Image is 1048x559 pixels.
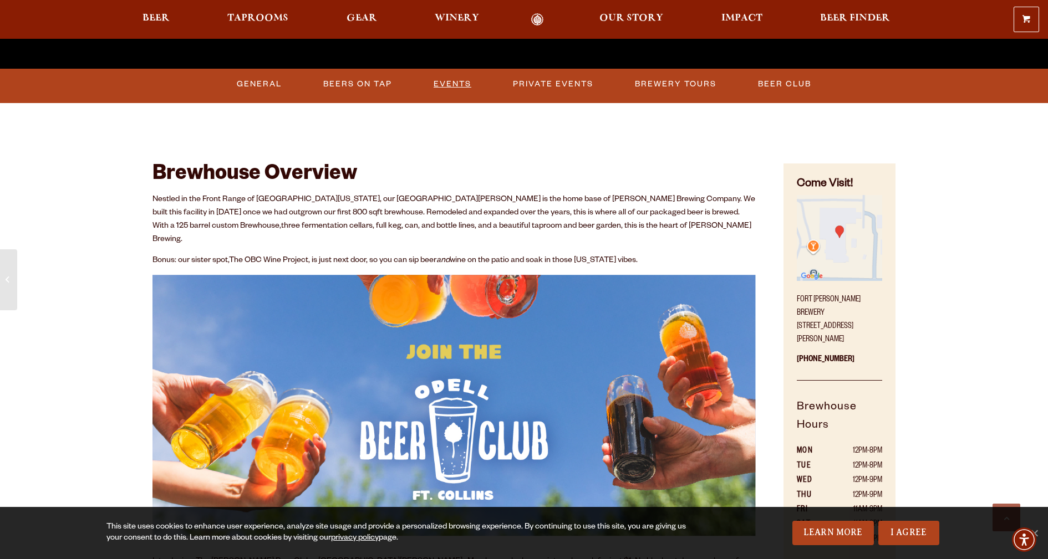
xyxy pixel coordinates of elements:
[435,14,479,23] span: Winery
[827,474,882,488] td: 12PM-9PM
[152,222,751,244] span: three fermentation cellars, full keg, can, and bottle lines, and a beautiful taproom and beer gar...
[792,521,874,545] a: Learn More
[592,13,670,26] a: Our Story
[797,503,827,517] th: FRI
[436,257,450,265] em: and
[1012,527,1036,552] div: Accessibility Menu
[754,71,816,97] a: Beer Club
[721,14,762,23] span: Impact
[797,489,827,503] th: THU
[232,71,286,97] a: General
[630,71,721,97] a: Brewery Tours
[797,287,882,347] p: Fort [PERSON_NAME] Brewery [STREET_ADDRESS][PERSON_NAME]
[714,13,770,26] a: Impact
[797,275,882,284] a: Find on Google Maps (opens in a new window)
[797,459,827,474] th: TUE
[152,254,756,268] p: Bonus: our sister spot, , is just next door, so you can sip beer wine on the patio and soak in th...
[229,257,308,265] a: The OBC Wine Project
[797,195,882,280] img: Small thumbnail of location on map
[227,14,288,23] span: Taprooms
[152,163,756,188] h2: Brewhouse Overview
[797,347,882,381] p: [PHONE_NUMBER]
[331,534,379,543] a: privacy policy
[827,489,882,503] td: 12PM-9PM
[508,71,598,97] a: Private Events
[106,522,702,544] div: This site uses cookies to enhance user experience, analyze site usage and provide a personalized ...
[827,503,882,517] td: 11AM-9PM
[143,14,170,23] span: Beer
[220,13,296,26] a: Taprooms
[516,13,558,26] a: Odell Home
[797,444,827,459] th: MON
[827,444,882,459] td: 12PM-8PM
[797,177,882,193] h4: Come Visit!
[797,399,882,445] h5: Brewhouse Hours
[339,13,384,26] a: Gear
[599,14,663,23] span: Our Story
[347,14,377,23] span: Gear
[820,14,890,23] span: Beer Finder
[813,13,897,26] a: Beer Finder
[797,474,827,488] th: WED
[319,71,396,97] a: Beers on Tap
[993,504,1020,531] a: Scroll to top
[135,13,177,26] a: Beer
[428,13,486,26] a: Winery
[827,459,882,474] td: 12PM-8PM
[429,71,476,97] a: Events
[152,193,756,247] p: Nestled in the Front Range of [GEOGRAPHIC_DATA][US_STATE], our [GEOGRAPHIC_DATA][PERSON_NAME] is ...
[878,521,939,545] a: I Agree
